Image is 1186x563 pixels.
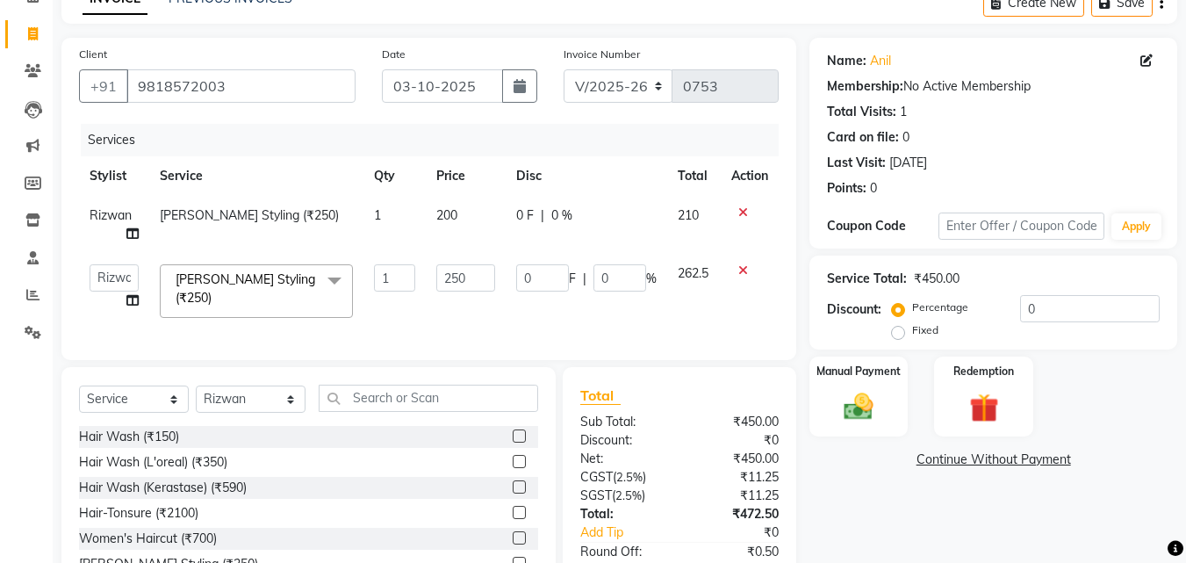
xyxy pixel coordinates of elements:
[813,451,1174,469] a: Continue Without Payment
[212,290,219,306] a: x
[900,103,907,121] div: 1
[567,468,679,487] div: ( )
[374,207,381,223] span: 1
[580,469,613,485] span: CGST
[79,504,198,523] div: Hair-Tonsure (₹2100)
[79,453,227,472] div: Hair Wash (L'oreal) (₹350)
[79,156,149,196] th: Stylist
[679,431,792,450] div: ₹0
[827,179,866,198] div: Points:
[616,470,643,484] span: 2.5%
[679,468,792,487] div: ₹11.25
[363,156,426,196] th: Qty
[827,217,938,235] div: Coupon Code
[827,77,1160,96] div: No Active Membership
[870,52,891,70] a: Anil
[646,270,657,288] span: %
[827,270,907,288] div: Service Total:
[679,413,792,431] div: ₹450.00
[567,523,698,542] a: Add Tip
[79,479,247,497] div: Hair Wash (Kerastase) (₹590)
[902,128,909,147] div: 0
[912,300,968,315] label: Percentage
[567,450,679,468] div: Net:
[149,156,363,196] th: Service
[541,206,544,225] span: |
[567,543,679,561] div: Round Off:
[319,385,538,412] input: Search or Scan
[827,103,896,121] div: Total Visits:
[816,364,901,379] label: Manual Payment
[551,206,572,225] span: 0 %
[678,207,699,223] span: 210
[827,52,866,70] div: Name:
[506,156,667,196] th: Disc
[835,390,882,423] img: _cash.svg
[580,386,621,405] span: Total
[516,206,534,225] span: 0 F
[678,265,708,281] span: 262.5
[827,128,899,147] div: Card on file:
[81,124,792,156] div: Services
[679,543,792,561] div: ₹0.50
[615,488,642,502] span: 2.5%
[679,487,792,505] div: ₹11.25
[436,207,457,223] span: 200
[564,47,640,62] label: Invoice Number
[583,270,586,288] span: |
[1111,213,1161,240] button: Apply
[426,156,506,196] th: Price
[914,270,960,288] div: ₹450.00
[79,69,128,103] button: +91
[679,505,792,523] div: ₹472.50
[79,47,107,62] label: Client
[889,154,927,172] div: [DATE]
[960,390,1008,426] img: _gift.svg
[699,523,793,542] div: ₹0
[382,47,406,62] label: Date
[79,428,179,446] div: Hair Wash (₹150)
[870,179,877,198] div: 0
[679,450,792,468] div: ₹450.00
[827,300,881,319] div: Discount:
[912,322,938,338] label: Fixed
[953,364,1014,379] label: Redemption
[126,69,356,103] input: Search by Name/Mobile/Email/Code
[827,77,903,96] div: Membership:
[938,213,1104,240] input: Enter Offer / Coupon Code
[176,271,315,306] span: [PERSON_NAME] Styling (₹250)
[567,505,679,523] div: Total:
[567,431,679,450] div: Discount:
[567,487,679,505] div: ( )
[827,154,886,172] div: Last Visit:
[567,413,679,431] div: Sub Total:
[90,207,132,223] span: Rizwan
[79,530,217,548] div: Women's Haircut (₹700)
[721,156,779,196] th: Action
[569,270,576,288] span: F
[160,207,339,223] span: [PERSON_NAME] Styling (₹250)
[580,487,612,503] span: SGST
[667,156,722,196] th: Total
